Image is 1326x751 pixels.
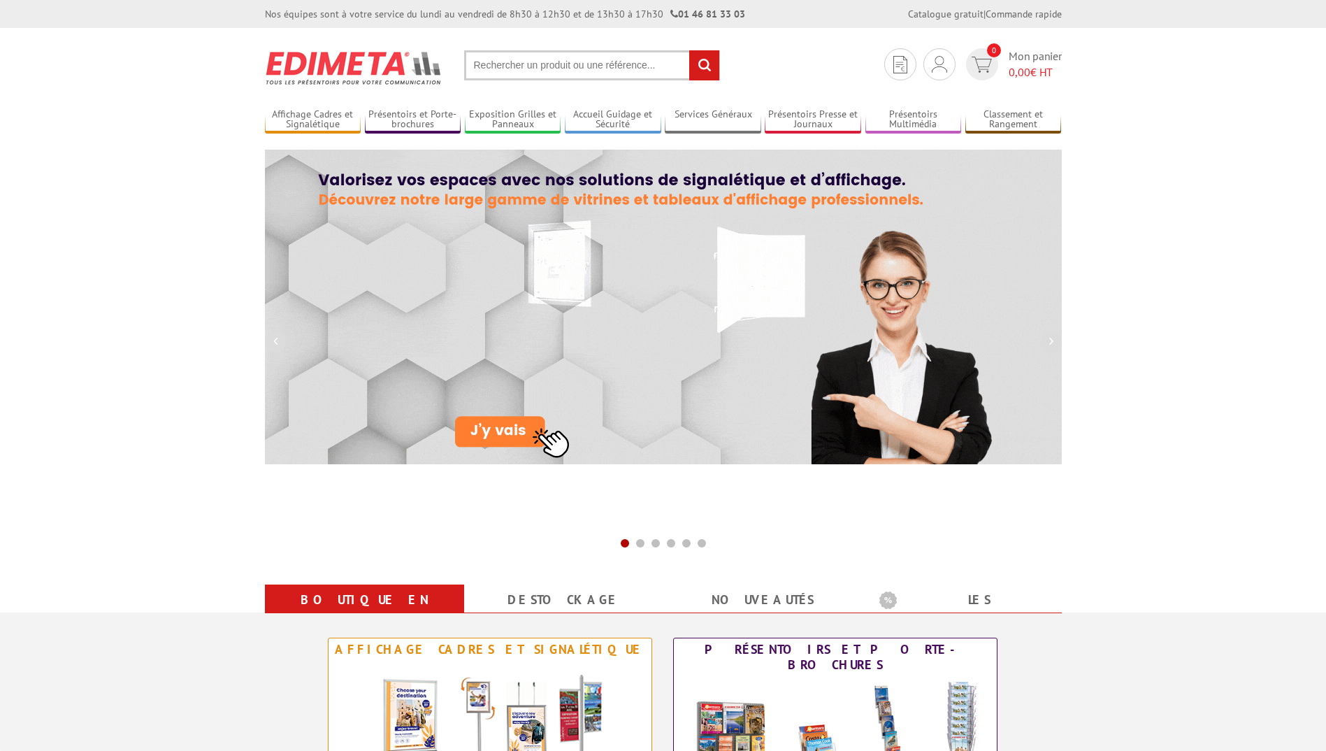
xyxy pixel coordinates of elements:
a: Destockage [481,587,647,613]
span: 0,00 [1009,65,1030,79]
strong: 01 46 81 33 03 [670,8,745,20]
div: | [908,7,1062,21]
a: Services Généraux [665,108,761,131]
img: devis rapide [972,57,992,73]
a: Exposition Grilles et Panneaux [465,108,561,131]
a: Présentoirs et Porte-brochures [365,108,461,131]
div: Présentoirs et Porte-brochures [677,642,993,673]
a: nouveautés [680,587,846,613]
div: Nos équipes sont à votre service du lundi au vendredi de 8h30 à 12h30 et de 13h30 à 17h30 [265,7,745,21]
input: rechercher [689,50,719,80]
b: Les promotions [879,587,1054,615]
a: Les promotions [879,587,1045,638]
img: devis rapide [932,56,947,73]
a: Commande rapide [986,8,1062,20]
a: devis rapide 0 Mon panier 0,00€ HT [963,48,1062,80]
a: Boutique en ligne [282,587,447,638]
span: € HT [1009,64,1062,80]
a: Classement et Rangement [965,108,1062,131]
span: Mon panier [1009,48,1062,80]
img: Présentoir, panneau, stand - Edimeta - PLV, affichage, mobilier bureau, entreprise [265,42,443,94]
a: Catalogue gratuit [908,8,983,20]
a: Présentoirs Presse et Journaux [765,108,861,131]
span: 0 [987,43,1001,57]
a: Affichage Cadres et Signalétique [265,108,361,131]
input: Rechercher un produit ou une référence... [464,50,720,80]
a: Accueil Guidage et Sécurité [565,108,661,131]
div: Affichage Cadres et Signalétique [332,642,648,657]
img: devis rapide [893,56,907,73]
a: Présentoirs Multimédia [865,108,962,131]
